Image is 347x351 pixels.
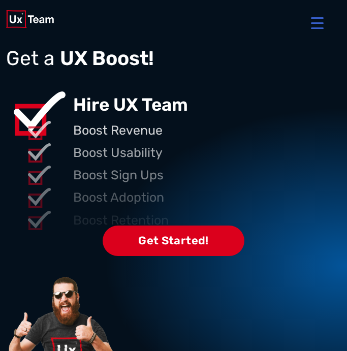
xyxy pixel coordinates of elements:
p: Boost Retention [73,211,341,230]
span: UX Boost! [60,42,154,75]
p: Boost Sign Ups [73,166,341,185]
span: Get Started! [103,226,244,257]
p: Boost Adoption [73,188,341,207]
p: Hire UX Team [73,91,341,118]
span: Get a [6,47,55,70]
p: Boost Revenue [73,121,341,140]
button: Menu Trigger [305,11,330,35]
p: Boost Usability [73,143,341,163]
